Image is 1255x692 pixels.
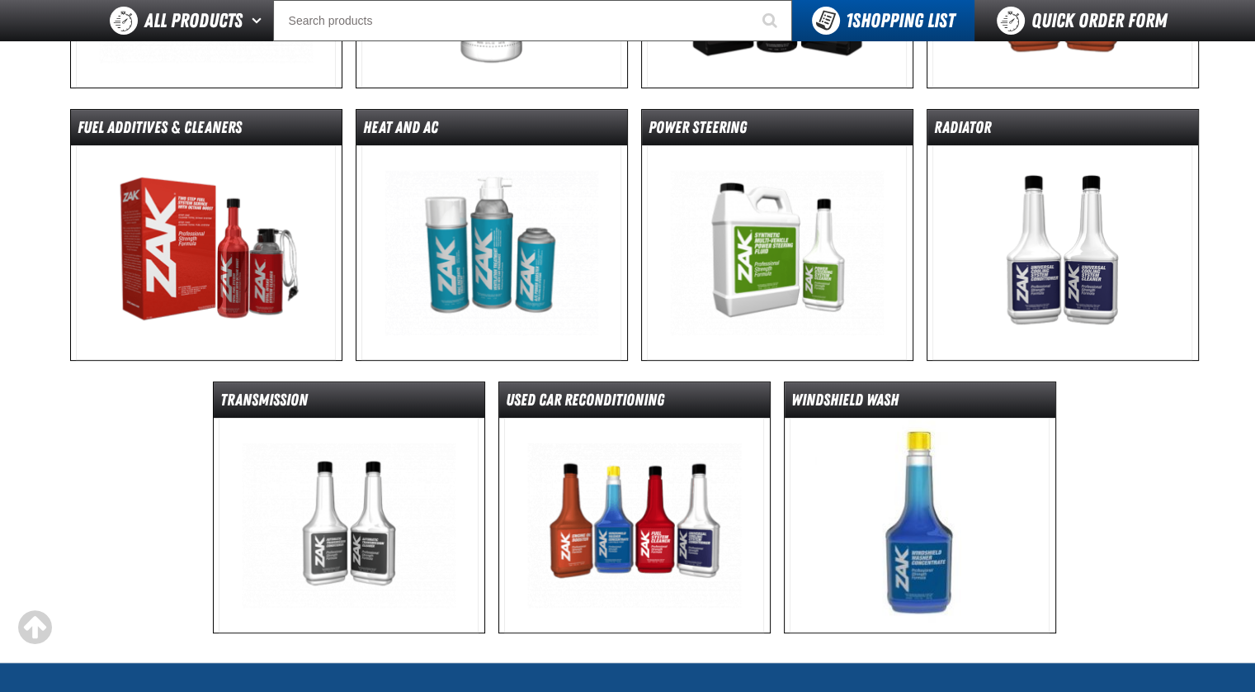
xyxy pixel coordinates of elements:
img: Power Steering [647,145,907,360]
img: Windshield Wash [790,418,1050,633]
dt: Radiator [927,116,1198,145]
a: Heat and AC [356,109,628,361]
strong: 1 [846,9,852,32]
img: Transmission [219,418,479,633]
a: Transmission [213,382,485,633]
a: Windshield Wash [784,382,1056,633]
dt: Power Steering [642,116,913,145]
dt: Transmission [214,389,484,418]
span: Shopping List [846,9,955,32]
a: Radiator [927,109,1199,361]
dt: Fuel Additives & Cleaners [71,116,342,145]
img: Used Car Reconditioning [504,418,764,633]
a: Power Steering [641,109,913,361]
div: Scroll to the top [17,609,53,646]
dt: Heat and AC [356,116,627,145]
span: All Products [144,6,243,36]
img: Radiator [932,145,1192,360]
a: Used Car Reconditioning [498,382,771,633]
img: Heat and AC [361,145,621,360]
a: Fuel Additives & Cleaners [70,109,342,361]
dt: Used Car Reconditioning [499,389,770,418]
dt: Windshield Wash [785,389,1055,418]
img: Fuel Additives & Cleaners [76,145,336,360]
